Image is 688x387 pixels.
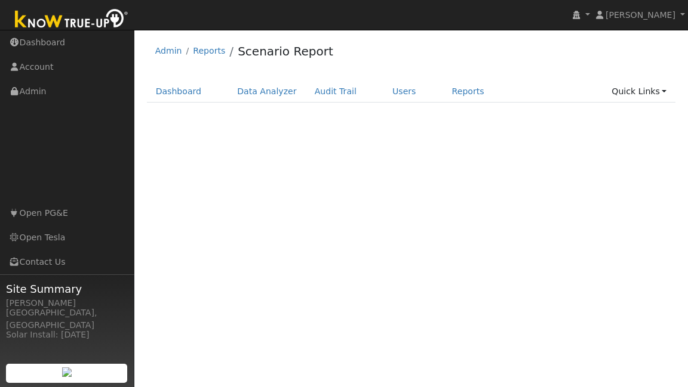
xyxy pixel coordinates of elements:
a: Audit Trail [306,81,365,103]
div: [GEOGRAPHIC_DATA], [GEOGRAPHIC_DATA] [6,306,128,332]
a: Data Analyzer [228,81,306,103]
img: retrieve [62,367,72,377]
span: Site Summary [6,281,128,297]
img: Know True-Up [9,7,134,33]
a: Reports [193,46,225,55]
a: Dashboard [147,81,211,103]
a: Quick Links [603,81,675,103]
div: [PERSON_NAME] [6,297,128,309]
a: Scenario Report [238,44,333,58]
span: [PERSON_NAME] [606,10,675,20]
a: Users [383,81,425,103]
div: Solar Install: [DATE] [6,329,128,341]
a: Admin [155,46,182,55]
a: Reports [443,81,493,103]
